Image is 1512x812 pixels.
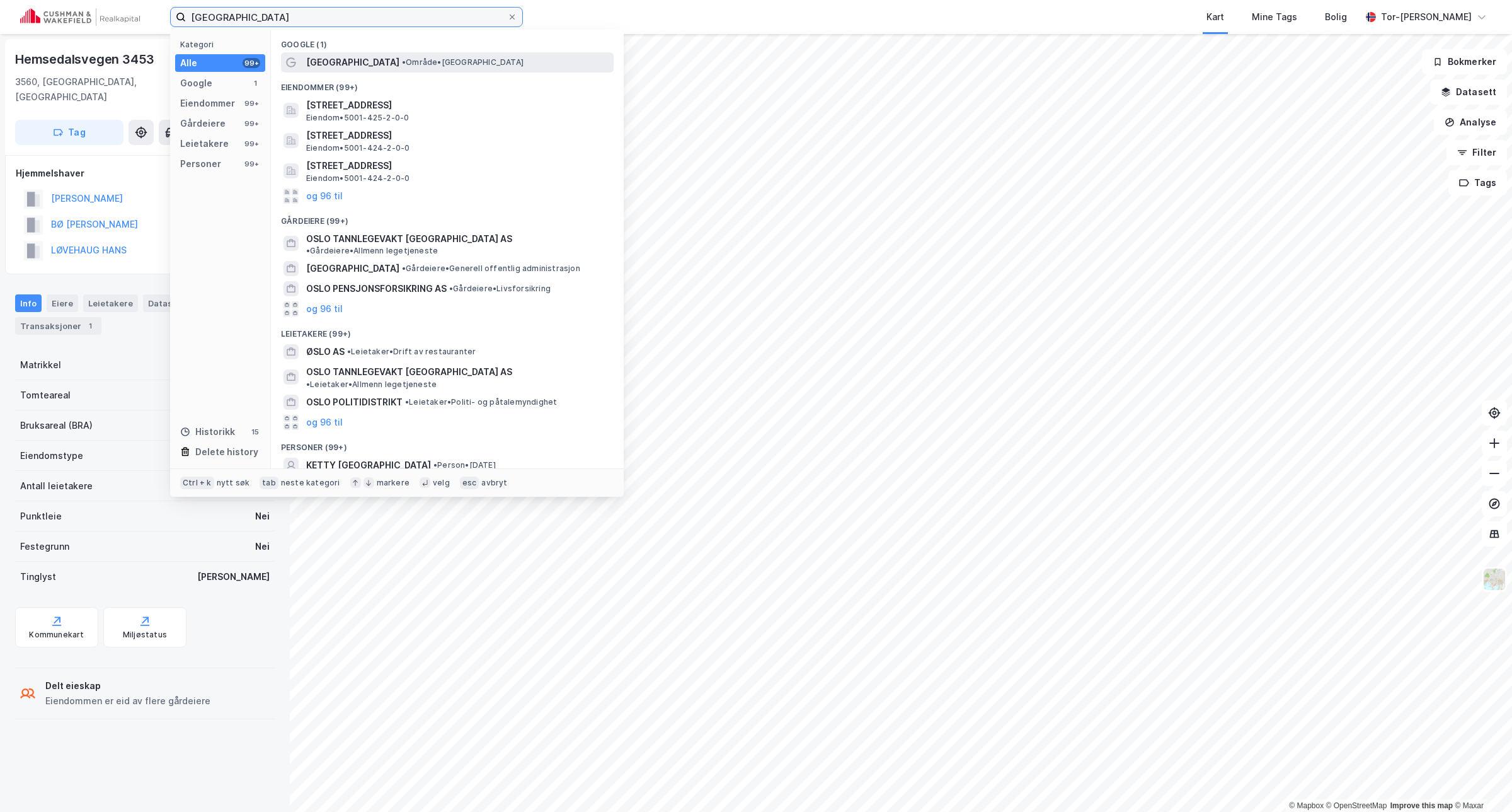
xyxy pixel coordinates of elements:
div: Personer [180,156,221,171]
div: 15 [250,427,260,437]
iframe: Chat Widget [1449,751,1512,812]
img: Z [1482,567,1506,591]
span: Leietaker • Allmenn legetjeneste [306,380,437,390]
span: Eiendom • 5001-424-2-0-0 [306,173,409,183]
div: Leietakere [180,136,229,151]
div: 1 [250,78,260,88]
span: Gårdeiere • Generell offentlig administrasjon [402,264,580,274]
span: Gårdeiere • Livsforsikring [449,284,551,294]
div: Transaksjoner [15,317,101,335]
a: Improve this map [1390,801,1453,810]
div: Leietakere [83,294,138,312]
button: Filter [1446,140,1507,165]
div: Festegrunn [20,539,69,554]
div: Eiendommer (99+) [271,72,624,95]
div: Hjemmelshaver [16,166,274,181]
span: [STREET_ADDRESS] [306,158,609,173]
button: Analyse [1434,110,1507,135]
div: Google (1) [271,30,624,52]
div: Kontrollprogram for chat [1449,751,1512,812]
div: Kategori [180,40,265,49]
div: Leietakere (99+) [271,319,624,342]
button: og 96 til [306,301,343,316]
div: 99+ [243,119,260,129]
div: nytt søk [217,478,250,488]
button: Tag [15,120,123,145]
button: og 96 til [306,415,343,430]
div: Tor-[PERSON_NAME] [1381,9,1472,25]
div: Historikk [180,424,235,439]
div: Hemsedalsvegen 3453 [15,49,157,69]
div: Mine Tags [1252,9,1297,25]
div: Info [15,294,42,312]
div: tab [260,477,278,489]
div: esc [460,477,479,489]
div: neste kategori [281,478,340,488]
span: [STREET_ADDRESS] [306,128,609,143]
span: • [306,246,310,255]
div: Delt eieskap [45,678,210,693]
div: Kart [1206,9,1224,25]
div: Bruksareal (BRA) [20,418,93,433]
img: cushman-wakefield-realkapital-logo.202ea83816669bd177139c58696a8fa1.svg [20,8,140,26]
div: avbryt [481,478,507,488]
span: [STREET_ADDRESS] [306,98,609,113]
span: • [449,284,453,293]
div: Personer (99+) [271,432,624,455]
div: Datasett [143,294,190,312]
div: 3560, [GEOGRAPHIC_DATA], [GEOGRAPHIC_DATA] [15,74,208,105]
div: Miljøstatus [123,630,167,640]
div: 99+ [243,58,260,68]
span: [GEOGRAPHIC_DATA] [306,261,399,276]
div: Nei [255,539,270,554]
div: Tinglyst [20,569,56,584]
div: Ctrl + k [180,477,214,489]
a: Mapbox [1289,801,1324,810]
span: OSLO PENSJONSFORSIKRING AS [306,281,447,296]
div: velg [433,478,450,488]
div: 1 [84,320,96,332]
span: Eiendom • 5001-425-2-0-0 [306,113,409,123]
div: markere [377,478,409,488]
span: ØSLO AS [306,344,345,359]
button: Datasett [1430,79,1507,105]
span: Leietaker • Politi- og påtalemyndighet [405,397,557,407]
div: Tomteareal [20,388,71,403]
div: Google [180,76,212,91]
div: Gårdeiere (99+) [271,206,624,229]
span: • [402,264,406,273]
a: OpenStreetMap [1326,801,1387,810]
div: 99+ [243,98,260,108]
button: Tags [1448,170,1507,195]
input: Søk på adresse, matrikkel, gårdeiere, leietakere eller personer [186,8,507,26]
span: OSLO TANNLEGEVAKT [GEOGRAPHIC_DATA] AS [306,231,512,246]
button: Bokmerker [1422,49,1507,74]
div: Bolig [1325,9,1347,25]
div: Eiendommer [180,96,235,111]
span: OSLO TANNLEGEVAKT [GEOGRAPHIC_DATA] AS [306,364,512,380]
div: Eiendommen er eid av flere gårdeiere [45,693,210,709]
div: Kommunekart [29,630,84,640]
div: Alle [180,55,197,71]
span: • [306,380,310,389]
span: • [347,347,351,356]
div: Matrikkel [20,357,61,373]
div: 99+ [243,139,260,149]
button: og 96 til [306,188,343,204]
span: • [402,57,406,67]
div: 99+ [243,159,260,169]
div: Delete history [195,444,258,460]
div: Gårdeiere [180,116,226,131]
div: Eiendomstype [20,448,83,463]
span: • [405,397,409,407]
span: Leietaker • Drift av restauranter [347,347,476,357]
span: OSLO POLITIDISTRIKT [306,395,403,410]
span: Gårdeiere • Allmenn legetjeneste [306,246,438,256]
span: KETTY [GEOGRAPHIC_DATA] [306,458,431,473]
div: Antall leietakere [20,478,93,494]
span: • [433,460,437,470]
span: [GEOGRAPHIC_DATA] [306,55,399,70]
span: Område • [GEOGRAPHIC_DATA] [402,57,524,67]
span: Eiendom • 5001-424-2-0-0 [306,143,409,153]
div: Nei [255,509,270,524]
